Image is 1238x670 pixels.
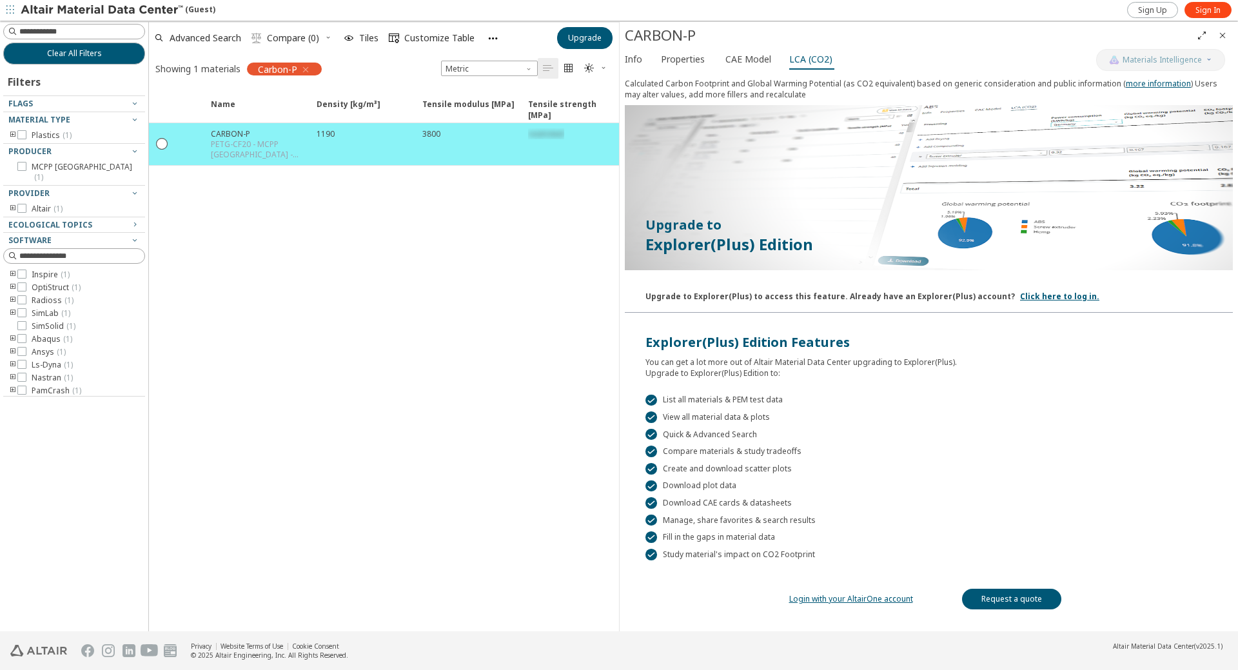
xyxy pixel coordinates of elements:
span: Sign Up [1138,5,1167,15]
div:  [645,497,657,509]
div:  [645,463,657,475]
div: 1190 [317,128,335,139]
span: Flags [8,98,33,109]
a: more information [1126,78,1191,89]
div: Quick & Advanced Search [645,429,1212,440]
i:  [584,63,594,74]
div: List all materials & PEM test data [645,395,1212,406]
span: Upgrade [568,33,602,43]
span: Ansys [32,347,66,357]
span: Compare (0) [267,34,319,43]
button: Tile View [558,58,579,79]
span: Tiles [359,34,378,43]
div: PETG-CF20 - MCPP [GEOGRAPHIC_DATA] - - - - - [211,139,309,160]
button: Software [3,233,145,248]
div: Compare materials & study tradeoffs [645,446,1212,457]
div: (v2025.1) [1113,642,1223,651]
i: toogle group [8,204,17,214]
i: toogle group [8,373,17,383]
div: Create and download scatter plots [645,463,1212,475]
div: © 2025 Altair Engineering, Inc. All Rights Reserved. [191,651,348,660]
div: Explorer(Plus) Edition Features [645,333,1212,351]
div: Upgrade to Explorer(Plus) to access this feature. Already have an Explorer(Plus) account? [645,286,1015,302]
span: SimLab [32,308,70,319]
a: Sign In [1184,2,1232,18]
span: ( 1 ) [72,282,81,293]
span: ( 1 ) [61,308,70,319]
span: ( 1 ) [34,172,43,182]
span: Ecological Topics [8,219,92,230]
div:  [645,549,657,560]
span: ( 1 ) [66,320,75,331]
span: PamCrash [32,386,81,396]
i: toogle group [8,270,17,280]
div: CARBON-P [211,128,309,139]
div:  [645,531,657,543]
img: Altair Material Data Center [21,4,185,17]
div: CARBON-P [625,25,1192,46]
button: Close [1212,25,1233,46]
div: Showing 1 materials [155,63,241,75]
div: You can get a lot more out of Altair Material Data Center upgrading to Explorer(Plus). Upgrade to... [645,351,1212,379]
span: Sign In [1195,5,1221,15]
span: Carbon-P [258,63,297,75]
span: Expand [175,99,203,122]
div:  [645,395,657,406]
a: Privacy [191,642,211,651]
button: Clear All Filters [3,43,145,64]
i:  [389,33,399,43]
div: Unit System [441,61,538,76]
span: Metric [441,61,538,76]
div: View all material data & plots [645,411,1212,423]
span: Tensile strength [MPa] [520,99,626,122]
div:  [645,515,657,526]
span: Info [625,49,642,70]
span: Nastran [32,373,73,383]
div: Filters [3,64,47,95]
button: Material Type [3,112,145,128]
span: Software [8,235,52,246]
span: restricted [250,159,286,170]
i: toogle group [8,282,17,293]
i:  [564,63,574,74]
i: toogle group [8,130,17,141]
div:  [645,429,657,440]
i: toogle group [8,295,17,306]
span: Tensile modulus [MPa] [415,99,520,122]
span: ( 1 ) [61,269,70,280]
span: Clear All Filters [47,48,102,59]
span: Properties [661,49,705,70]
div: 3800 [422,128,440,139]
div: Download plot data [645,480,1212,492]
span: Advanced Search [170,34,241,43]
span: Altair Material Data Center [1113,642,1194,651]
span: ( 1 ) [63,130,72,141]
div: Manage, share favorites & search results [645,515,1212,526]
a: Login with your AltairOne account [789,593,913,604]
div: Download CAE cards & datasheets [645,497,1212,509]
span: ( 1 ) [54,203,63,214]
span: restricted [528,128,564,139]
span: Inspire [32,270,70,280]
span: Ls-Dyna [32,360,73,370]
span: Customize Table [404,34,475,43]
span: SimSolid [32,321,75,331]
button: Table View [538,58,558,79]
button: AI CopilotMaterials Intelligence [1096,49,1225,71]
span: MCPP [GEOGRAPHIC_DATA] [32,162,140,182]
span: ( 1 ) [64,359,73,370]
i: toogle group [8,386,17,396]
img: AI Copilot [1109,55,1119,65]
span: Altair [32,204,63,214]
i: toogle group [8,334,17,344]
p: Explorer(Plus) Edition [645,234,1212,255]
button: Flags [3,96,145,112]
span: Name [203,99,309,122]
span: Density [kg/m³] [309,99,415,122]
i: toogle group [8,308,17,319]
button: Full Screen [1192,25,1212,46]
button: Producer [3,144,145,159]
i:  [251,33,262,43]
div:  [645,480,657,492]
span: restricted [211,159,247,170]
